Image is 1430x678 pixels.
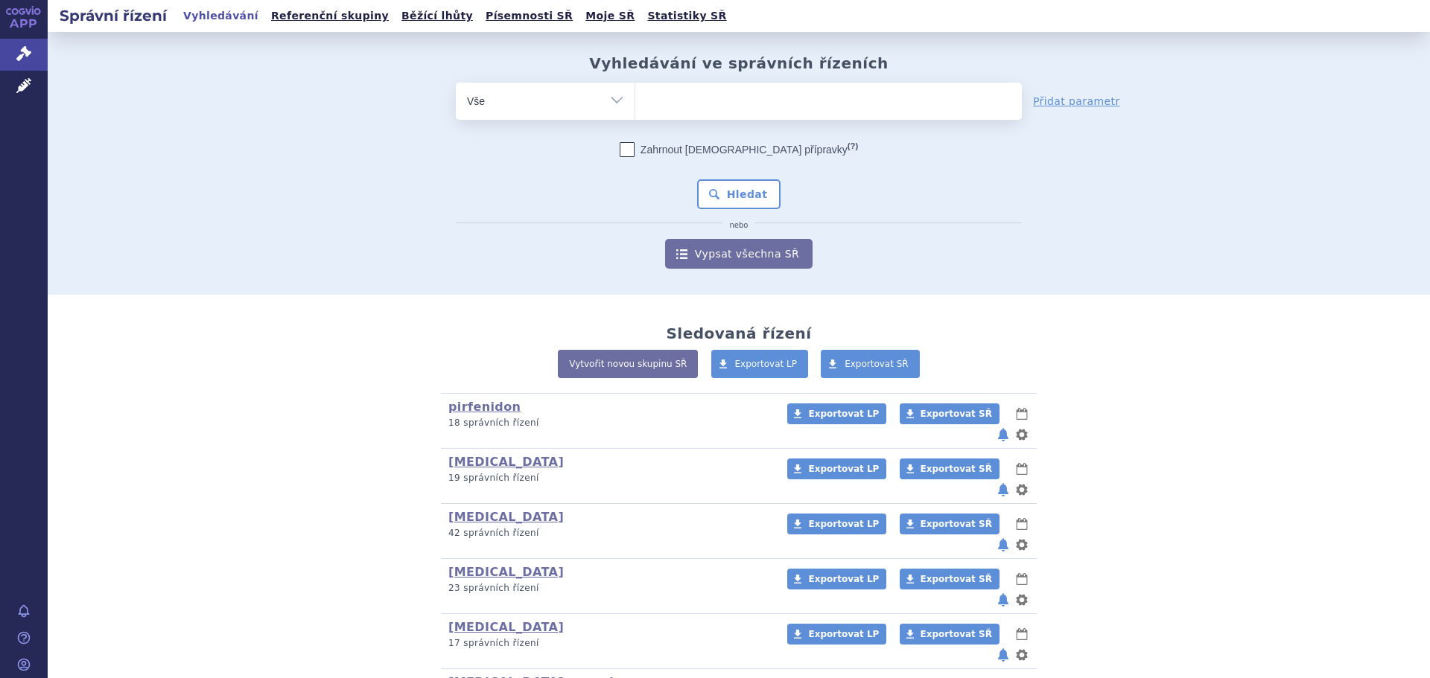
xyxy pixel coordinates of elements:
button: notifikace [996,646,1011,664]
button: notifikace [996,426,1011,444]
span: Exportovat SŘ [845,359,909,369]
a: Exportovat LP [787,624,886,645]
button: nastavení [1014,646,1029,664]
a: Přidat parametr [1033,94,1120,109]
button: nastavení [1014,536,1029,554]
a: Statistiky SŘ [643,6,731,26]
span: Exportovat SŘ [921,574,992,584]
h2: Správní řízení [48,5,179,26]
span: Exportovat LP [808,519,879,529]
i: nebo [722,221,756,230]
a: Vytvořit novou skupinu SŘ [558,350,698,378]
button: lhůty [1014,570,1029,588]
button: Hledat [697,179,781,209]
p: 42 správních řízení [448,527,768,540]
a: Vyhledávání [179,6,263,26]
a: Běžící lhůty [397,6,477,26]
a: pirfenidon [448,400,521,414]
h2: Vyhledávání ve správních řízeních [589,54,889,72]
p: 17 správních řízení [448,637,768,650]
a: [MEDICAL_DATA] [448,620,564,634]
a: Exportovat LP [787,403,886,424]
h2: Sledovaná řízení [666,324,811,342]
button: nastavení [1014,426,1029,444]
span: Exportovat LP [808,629,879,639]
button: lhůty [1014,405,1029,423]
a: Exportovat SŘ [900,403,1000,424]
button: lhůty [1014,460,1029,478]
a: Exportovat SŘ [821,350,920,378]
a: [MEDICAL_DATA] [448,510,564,524]
button: notifikace [996,481,1011,499]
button: notifikace [996,536,1011,554]
button: lhůty [1014,515,1029,533]
button: lhůty [1014,625,1029,643]
a: Referenční skupiny [267,6,393,26]
a: Exportovat LP [711,350,809,378]
p: 19 správních řízení [448,472,768,484]
span: Exportovat LP [808,464,879,474]
a: Exportovat SŘ [900,569,1000,589]
button: nastavení [1014,591,1029,609]
a: [MEDICAL_DATA] [448,565,564,579]
a: Exportovat SŘ [900,624,1000,645]
a: Moje SŘ [581,6,639,26]
p: 18 správních řízení [448,417,768,429]
span: Exportovat SŘ [921,519,992,529]
span: Exportovat SŘ [921,629,992,639]
a: Exportovat LP [787,569,886,589]
a: Vypsat všechna SŘ [665,239,813,269]
span: Exportovat LP [808,574,879,584]
a: Písemnosti SŘ [481,6,577,26]
span: Exportovat LP [735,359,798,369]
button: notifikace [996,591,1011,609]
span: Exportovat SŘ [921,409,992,419]
abbr: (?) [848,141,858,151]
button: nastavení [1014,481,1029,499]
a: Exportovat LP [787,514,886,534]
span: Exportovat SŘ [921,464,992,474]
label: Zahrnout [DEMOGRAPHIC_DATA] přípravky [620,142,858,157]
span: Exportovat LP [808,409,879,419]
a: [MEDICAL_DATA] [448,455,564,469]
a: Exportovat LP [787,458,886,479]
a: Exportovat SŘ [900,514,1000,534]
p: 23 správních řízení [448,582,768,595]
a: Exportovat SŘ [900,458,1000,479]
